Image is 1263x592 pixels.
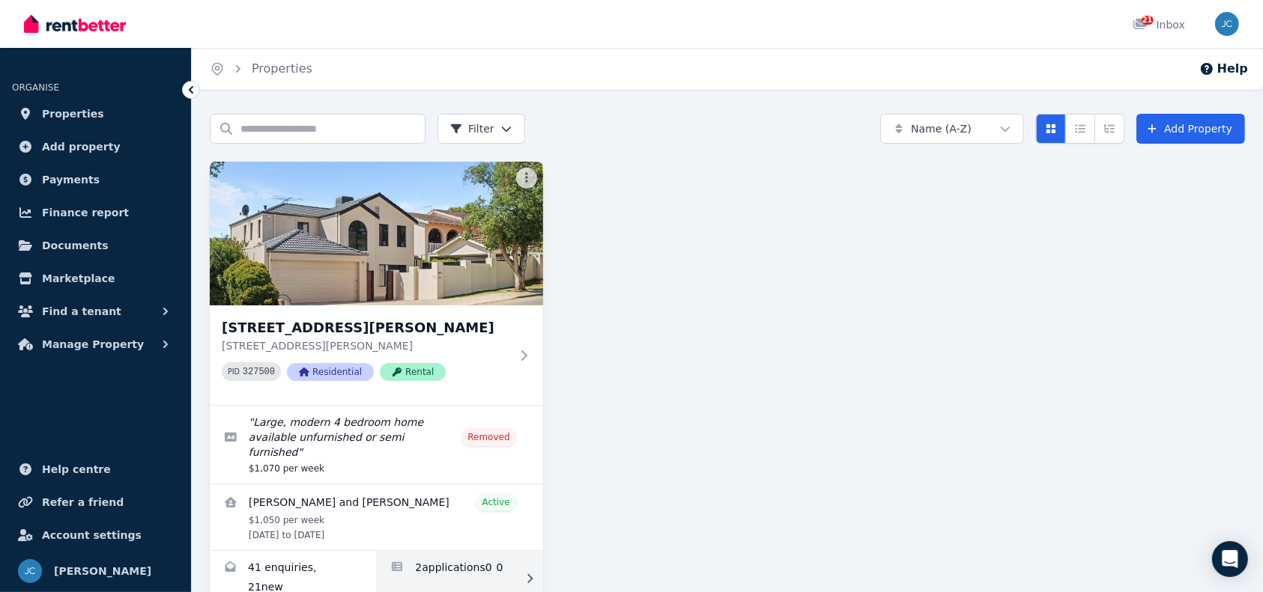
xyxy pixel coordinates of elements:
[24,13,126,35] img: RentBetter
[243,367,275,377] code: 327500
[12,520,179,550] a: Account settings
[12,296,179,326] button: Find a tenant
[210,162,543,305] img: 154A Reynolds Road, Mount Pleasant
[911,121,972,136] span: Name (A-Z)
[42,105,104,123] span: Properties
[880,114,1024,144] button: Name (A-Z)
[18,559,42,583] img: Jessica Crosthwaite
[437,114,525,144] button: Filter
[1142,16,1154,25] span: 21
[1136,114,1245,144] a: Add Property
[210,162,543,405] a: 154A Reynolds Road, Mount Pleasant[STREET_ADDRESS][PERSON_NAME][STREET_ADDRESS][PERSON_NAME]PID 3...
[54,562,151,580] span: [PERSON_NAME]
[12,329,179,359] button: Manage Property
[287,363,374,381] span: Residential
[222,317,510,338] h3: [STREET_ADDRESS][PERSON_NAME]
[42,138,121,156] span: Add property
[516,168,537,189] button: More options
[42,493,124,511] span: Refer a friend
[12,231,179,260] a: Documents
[1065,114,1095,144] button: Compact list view
[228,367,240,376] small: PID
[12,99,179,129] a: Properties
[42,237,109,254] span: Documents
[42,269,115,287] span: Marketplace
[42,335,144,353] span: Manage Property
[12,454,179,484] a: Help centre
[42,526,142,544] span: Account settings
[1199,60,1248,78] button: Help
[380,363,446,381] span: Rental
[12,165,179,195] a: Payments
[12,487,179,517] a: Refer a friend
[42,460,111,478] span: Help centre
[42,171,100,189] span: Payments
[1036,114,1066,144] button: Card view
[12,198,179,228] a: Finance report
[12,82,59,93] span: ORGANISE
[222,338,510,353] p: [STREET_ADDRESS][PERSON_NAME]
[450,121,494,136] span: Filter
[192,48,330,90] nav: Breadcrumb
[210,406,543,483] a: Edit listing: Large, modern 4 bedroom home available unfurnished or semi furnished
[1094,114,1124,144] button: Expanded list view
[12,132,179,162] a: Add property
[42,204,129,222] span: Finance report
[252,61,312,76] a: Properties
[1212,541,1248,577] div: Open Intercom Messenger
[210,484,543,550] a: View details for Bernardo Marson and Isabele Iser Marson
[1036,114,1124,144] div: View options
[1215,12,1239,36] img: Jessica Crosthwaite
[42,302,121,320] span: Find a tenant
[1133,17,1185,32] div: Inbox
[12,263,179,293] a: Marketplace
